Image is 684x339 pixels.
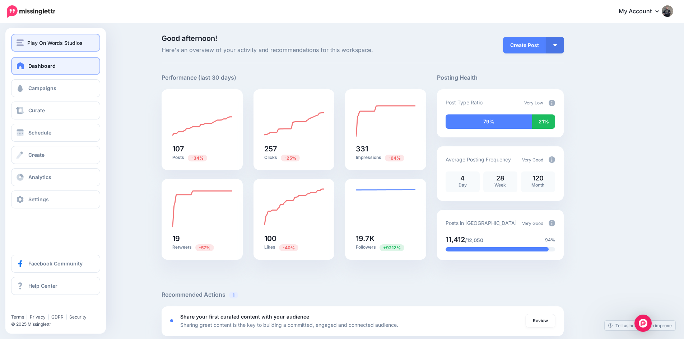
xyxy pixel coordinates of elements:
[446,235,465,244] span: 11,412
[162,34,217,43] span: Good afternoon!
[446,155,511,164] p: Average Posting Frequency
[11,277,100,295] a: Help Center
[11,146,100,164] a: Create
[26,314,28,320] span: |
[11,304,66,311] iframe: Twitter Follow Button
[503,37,546,53] a: Create Post
[172,244,232,251] p: Retweets
[449,175,476,182] p: 4
[526,314,555,327] a: Review
[446,114,532,129] div: 79% of your posts in the last 30 days have been from Drip Campaigns
[522,221,543,226] span: Very Good
[264,244,324,251] p: Likes
[549,220,555,226] img: info-circle-grey.png
[549,100,555,106] img: info-circle-grey.png
[549,156,555,163] img: info-circle-grey.png
[28,196,49,202] span: Settings
[522,157,543,163] span: Very Good
[11,321,104,328] li: © 2025 Missinglettr
[437,73,564,82] h5: Posting Health
[11,34,100,52] button: Play On Words Studios
[279,244,298,251] span: Previous period: 166
[66,314,67,320] span: |
[11,102,100,119] a: Curate
[170,319,173,322] div: <div class='status-dot small red margin-right'></div>Error
[28,174,51,180] span: Analytics
[28,152,45,158] span: Create
[28,260,83,267] span: Facebook Community
[11,314,24,320] a: Terms
[264,154,324,161] p: Clicks
[11,124,100,142] a: Schedule
[356,145,415,152] h5: 331
[446,219,517,227] p: Posts in [GEOGRAPHIC_DATA]
[385,155,404,161] span: Previous period: 927
[17,39,24,46] img: menu.png
[162,73,236,82] h5: Performance (last 30 days)
[553,44,557,46] img: arrow-down-white.png
[28,107,45,113] span: Curate
[48,314,49,320] span: |
[172,145,232,152] h5: 107
[195,244,214,251] span: Previous period: 44
[281,155,300,161] span: Previous period: 343
[524,100,543,105] span: Very Low
[162,290,564,299] h5: Recommended Actions
[465,237,483,243] span: /12,050
[11,255,100,273] a: Facebook Community
[28,283,57,289] span: Help Center
[11,57,100,75] a: Dashboard
[531,182,544,188] span: Month
[28,63,56,69] span: Dashboard
[487,175,514,182] p: 28
[188,155,207,161] span: Previous period: 161
[605,321,675,330] a: Tell us how we can improve
[634,315,652,332] div: Open Intercom Messenger
[172,235,232,242] h5: 19
[525,175,552,182] p: 120
[51,314,64,320] a: GDPR
[611,3,673,20] a: My Account
[545,236,555,244] span: 94%
[30,314,46,320] a: Privacy
[28,85,56,91] span: Campaigns
[264,235,324,242] h5: 100
[380,244,404,251] span: Previous period: 212
[356,235,415,242] h5: 19.7K
[494,182,506,188] span: Week
[229,292,238,298] span: 1
[180,314,309,320] b: Share your first curated content with your audience
[7,5,55,18] img: Missinglettr
[356,244,415,251] p: Followers
[11,168,100,186] a: Analytics
[172,154,232,161] p: Posts
[446,98,483,107] p: Post Type Ratio
[180,321,398,329] p: Sharing great content is the key to building a committed, engaged and connected audience.
[27,39,83,47] span: Play On Words Studios
[11,79,100,97] a: Campaigns
[162,46,426,55] span: Here's an overview of your activity and recommendations for this workspace.
[459,182,467,188] span: Day
[11,190,100,208] a: Settings
[532,114,555,129] div: 21% of your posts in the last 30 days were manually created (i.e. were not from Drip Campaigns or...
[28,130,51,136] span: Schedule
[69,314,87,320] a: Security
[356,154,415,161] p: Impressions
[264,145,324,152] h5: 257
[446,247,549,251] div: 94% of your posts in the last 30 days have been from Drip Campaigns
